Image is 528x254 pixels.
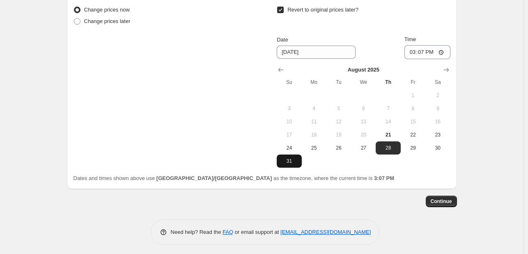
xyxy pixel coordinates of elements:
span: Change prices later [84,18,131,24]
span: Tu [330,79,348,85]
span: 15 [404,118,422,125]
th: Saturday [425,76,450,89]
span: We [354,79,372,85]
span: Sa [429,79,447,85]
span: Dates and times shown above use as the timezone, where the current time is [73,175,395,181]
button: Sunday August 24 2025 [277,141,301,155]
span: 21 [379,132,397,138]
span: Su [280,79,298,85]
a: FAQ [223,229,233,235]
span: 23 [429,132,447,138]
button: Wednesday August 20 2025 [351,128,376,141]
span: 3 [280,105,298,112]
span: Fr [404,79,422,85]
span: 8 [404,105,422,112]
span: 24 [280,145,298,151]
button: Friday August 8 2025 [401,102,425,115]
th: Friday [401,76,425,89]
span: 31 [280,158,298,164]
span: 6 [354,105,372,112]
span: 7 [379,105,397,112]
button: Saturday August 9 2025 [425,102,450,115]
span: 1 [404,92,422,99]
button: Monday August 11 2025 [302,115,326,128]
span: 16 [429,118,447,125]
span: 14 [379,118,397,125]
span: Change prices now [84,7,130,13]
span: 13 [354,118,372,125]
a: [EMAIL_ADDRESS][DOMAIN_NAME] [280,229,371,235]
span: Continue [431,198,452,205]
button: Show next month, September 2025 [441,64,452,76]
input: 8/21/2025 [277,46,356,59]
button: Monday August 18 2025 [302,128,326,141]
button: Wednesday August 13 2025 [351,115,376,128]
span: 12 [330,118,348,125]
span: 18 [305,132,323,138]
button: Friday August 29 2025 [401,141,425,155]
button: Monday August 4 2025 [302,102,326,115]
span: 26 [330,145,348,151]
span: 20 [354,132,372,138]
button: Tuesday August 26 2025 [326,141,351,155]
span: 17 [280,132,298,138]
th: Monday [302,76,326,89]
b: [GEOGRAPHIC_DATA]/[GEOGRAPHIC_DATA] [156,175,272,181]
th: Sunday [277,76,301,89]
button: Show previous month, July 2025 [275,64,287,76]
span: Time [404,36,416,42]
button: Wednesday August 27 2025 [351,141,376,155]
button: Sunday August 17 2025 [277,128,301,141]
button: Monday August 25 2025 [302,141,326,155]
th: Thursday [376,76,400,89]
span: Th [379,79,397,85]
button: Thursday August 28 2025 [376,141,400,155]
th: Wednesday [351,76,376,89]
button: Friday August 15 2025 [401,115,425,128]
button: Tuesday August 19 2025 [326,128,351,141]
span: 30 [429,145,447,151]
button: Friday August 22 2025 [401,128,425,141]
button: Tuesday August 5 2025 [326,102,351,115]
button: Tuesday August 12 2025 [326,115,351,128]
span: 11 [305,118,323,125]
span: 19 [330,132,348,138]
button: Saturday August 16 2025 [425,115,450,128]
button: Wednesday August 6 2025 [351,102,376,115]
span: Date [277,37,288,43]
button: Saturday August 30 2025 [425,141,450,155]
span: 27 [354,145,372,151]
span: Need help? Read the [171,229,223,235]
th: Tuesday [326,76,351,89]
span: 9 [429,105,447,112]
button: Saturday August 2 2025 [425,89,450,102]
span: 22 [404,132,422,138]
span: 2 [429,92,447,99]
span: 25 [305,145,323,151]
button: Sunday August 31 2025 [277,155,301,168]
span: 4 [305,105,323,112]
b: 3:07 PM [374,175,394,181]
button: Continue [426,196,457,207]
span: 28 [379,145,397,151]
span: 29 [404,145,422,151]
button: Sunday August 3 2025 [277,102,301,115]
button: Saturday August 23 2025 [425,128,450,141]
button: Thursday August 14 2025 [376,115,400,128]
span: 5 [330,105,348,112]
span: 10 [280,118,298,125]
button: Friday August 1 2025 [401,89,425,102]
span: Mo [305,79,323,85]
button: Thursday August 7 2025 [376,102,400,115]
button: Today Thursday August 21 2025 [376,128,400,141]
span: or email support at [233,229,280,235]
button: Sunday August 10 2025 [277,115,301,128]
span: Revert to original prices later? [287,7,358,13]
input: 12:00 [404,45,450,59]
